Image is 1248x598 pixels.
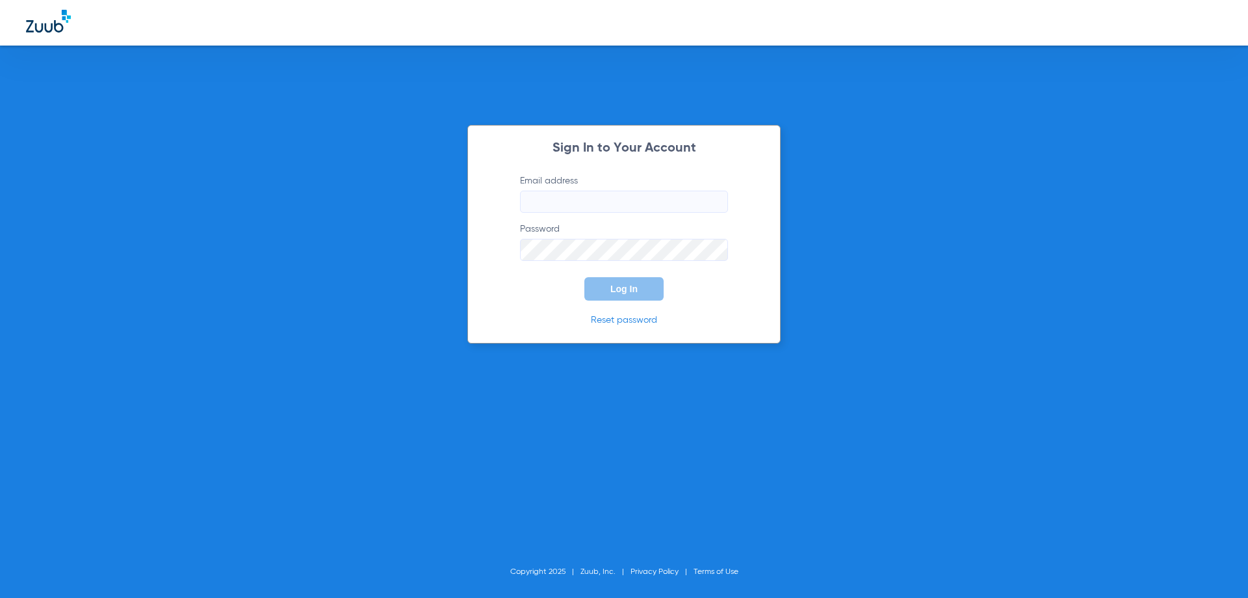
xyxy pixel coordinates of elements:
input: Password [520,239,728,261]
span: Log In [610,284,638,294]
a: Terms of Use [694,568,738,576]
img: Zuub Logo [26,10,71,33]
label: Email address [520,174,728,213]
input: Email address [520,191,728,213]
a: Reset password [591,316,657,325]
li: Zuub, Inc. [580,565,630,578]
label: Password [520,223,728,261]
button: Log In [584,277,664,301]
li: Copyright 2025 [510,565,580,578]
h2: Sign In to Your Account [500,142,747,155]
a: Privacy Policy [630,568,679,576]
